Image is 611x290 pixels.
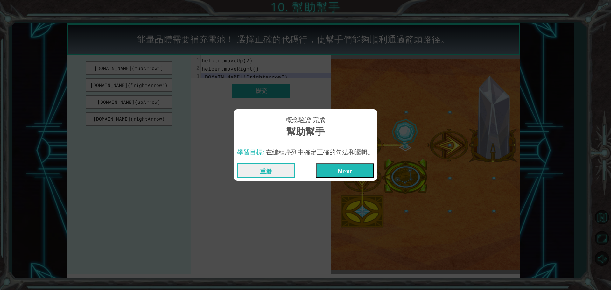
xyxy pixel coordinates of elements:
span: 學習目標: [237,148,264,156]
span: 概念驗證 完成 [286,116,325,125]
span: 幫助幫手 [286,125,325,138]
span: 在編程序列中確定正確的句法和邏輯。 [266,148,374,156]
button: Next [316,163,374,178]
button: 重播 [237,163,295,178]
